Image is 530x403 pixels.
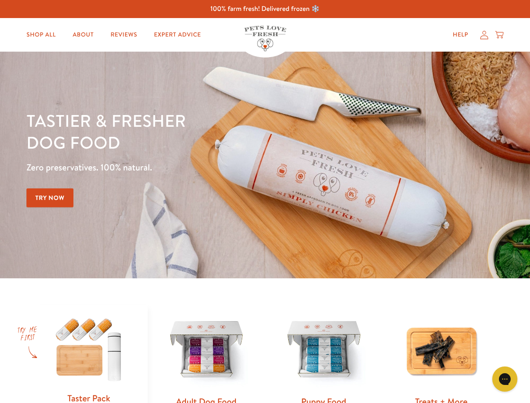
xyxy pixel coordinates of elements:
[26,160,345,175] p: Zero preservatives. 100% natural.
[147,26,208,43] a: Expert Advice
[104,26,144,43] a: Reviews
[488,364,522,395] iframe: Gorgias live chat messenger
[20,26,63,43] a: Shop All
[446,26,475,43] a: Help
[26,188,73,207] a: Try Now
[244,26,286,51] img: Pets Love Fresh
[66,26,100,43] a: About
[26,110,345,153] h1: Tastier & fresher dog food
